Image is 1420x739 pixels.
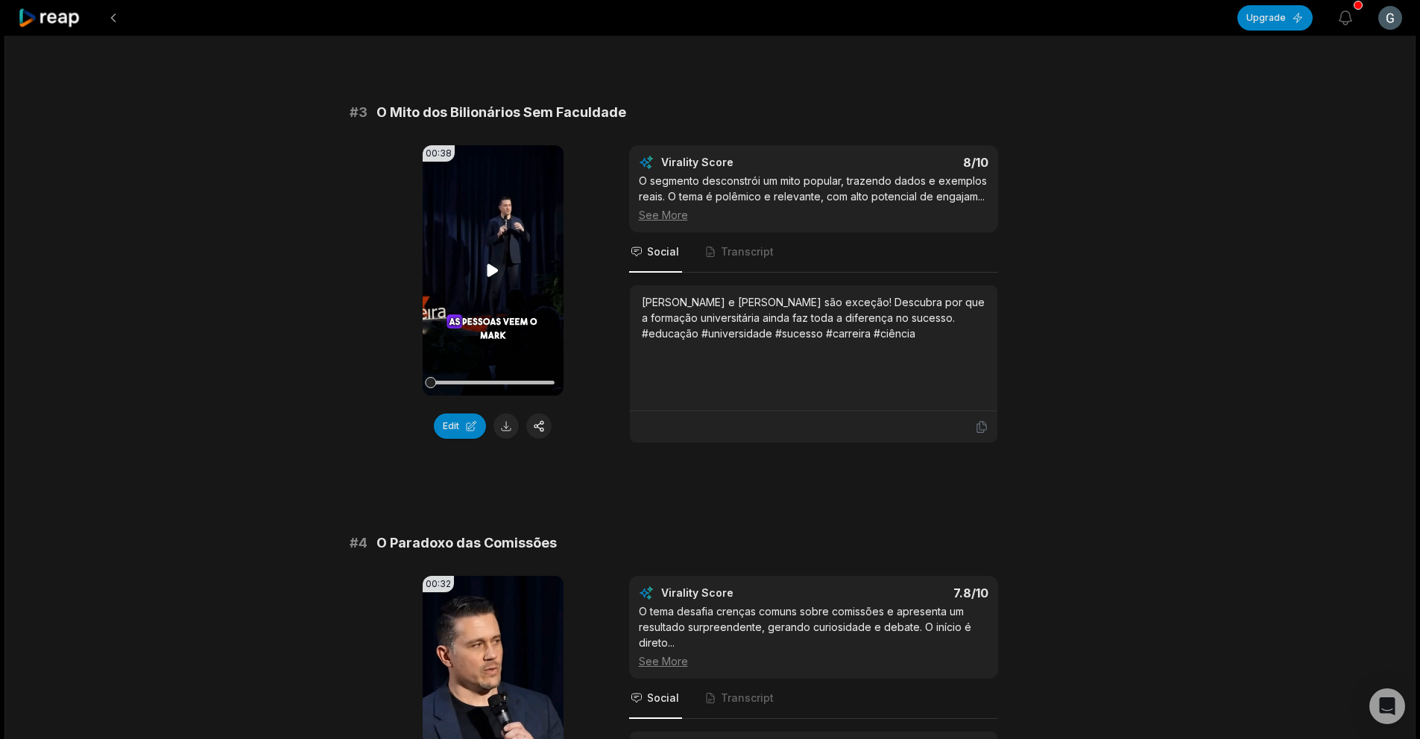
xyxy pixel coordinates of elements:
[1237,5,1313,31] button: Upgrade
[434,413,486,439] button: Edit
[350,102,367,123] span: # 3
[376,102,626,123] span: O Mito dos Bilionários Sem Faculdade
[661,155,821,170] div: Virality Score
[423,145,564,396] video: Your browser does not support mp4 format.
[639,653,988,669] div: See More
[721,691,774,705] span: Transcript
[639,173,988,223] div: O segmento desconstrói um mito popular, trazendo dados e exemplos reais. O tema é polêmico e rele...
[639,603,988,669] div: O tema desafia crenças comuns sobre comissões e apresenta um resultado surpreendente, gerando cur...
[647,691,679,705] span: Social
[828,155,988,170] div: 8 /10
[629,232,998,273] nav: Tabs
[661,586,821,600] div: Virality Score
[642,294,985,341] div: [PERSON_NAME] e [PERSON_NAME] são exceção! Descubra por que a formação universitária ainda faz to...
[1369,688,1405,724] div: Open Intercom Messenger
[350,533,367,554] span: # 4
[629,679,998,719] nav: Tabs
[721,244,774,259] span: Transcript
[647,244,679,259] span: Social
[376,533,557,554] span: O Paradoxo das Comissões
[639,207,988,223] div: See More
[828,586,988,600] div: 7.8 /10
